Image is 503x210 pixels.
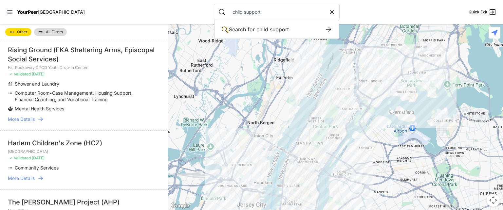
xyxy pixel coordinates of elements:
a: Quick Exit [469,8,496,16]
span: More Details [8,175,35,182]
div: Harlem Children's Zone (HCZ) [8,138,160,148]
div: The [PERSON_NAME] Project (AHP) [8,198,160,207]
span: [DATE] [32,72,45,76]
div: Rising Ground (FKA Sheltering Arms, Episcopal Social Services) [8,45,160,64]
input: Search [229,9,329,15]
span: Case Management, Housing Support, Financial Coaching, and Vocational Training [15,90,133,102]
span: Quick Exit [469,9,487,15]
p: Far Rockaway DYCD Youth Drop-in Center [8,65,160,70]
span: All Filters [46,30,63,34]
span: • [49,90,52,96]
span: ✓ Validated [9,155,31,160]
a: More Details [8,175,160,182]
span: ✓ Validated [9,72,31,76]
a: YourPeer[GEOGRAPHIC_DATA] [17,10,85,14]
span: YourPeer [17,9,38,15]
span: Computer Room [15,90,49,96]
a: Open this area in Google Maps (opens a new window) [169,202,191,210]
span: [GEOGRAPHIC_DATA] [38,9,85,15]
span: Other [17,30,28,34]
span: child support [256,26,289,33]
a: All Filters [34,28,67,36]
button: Map camera controls [487,194,500,207]
span: Mental Health Services [15,106,64,111]
a: Other [5,28,31,36]
span: More Details [8,116,35,122]
p: [GEOGRAPHIC_DATA] [8,149,160,154]
span: Search for [229,26,255,33]
span: Community Services [15,165,59,170]
img: Google [169,202,191,210]
span: Shower and Laundry [15,81,59,87]
span: [DATE] [32,155,45,160]
a: More Details [8,116,160,122]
